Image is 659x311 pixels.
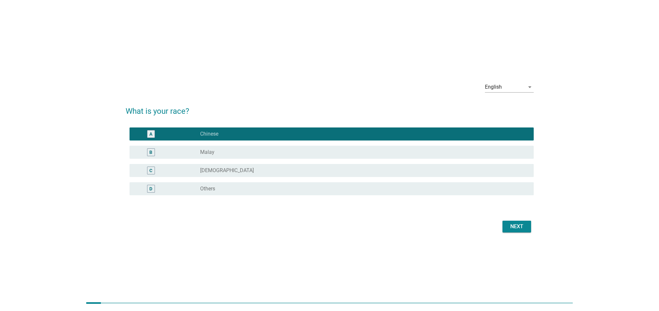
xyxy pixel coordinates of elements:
div: English [485,84,502,90]
div: A [149,131,152,138]
div: C [149,167,152,174]
div: D [149,185,152,192]
label: Others [200,185,215,192]
h2: What is your race? [126,99,534,117]
div: Next [508,223,526,230]
button: Next [502,221,531,232]
label: Chinese [200,131,218,137]
i: arrow_drop_down [526,83,534,91]
label: Malay [200,149,214,155]
div: B [149,149,152,156]
label: [DEMOGRAPHIC_DATA] [200,167,254,174]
